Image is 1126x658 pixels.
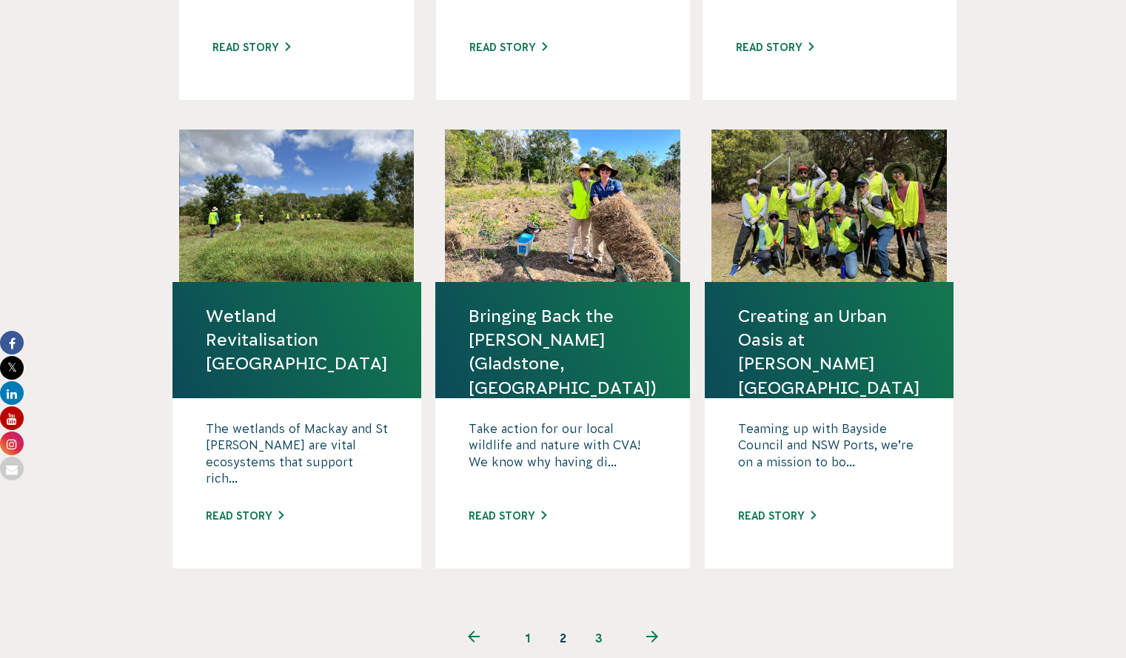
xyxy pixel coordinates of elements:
[546,620,581,656] span: 2
[469,420,657,494] p: Take action for our local wildlife and nature with CVA! We know why having di...
[738,420,920,494] p: Teaming up with Bayside Council and NSW Ports, we’re on a mission to bo...
[206,510,284,522] a: Read story
[438,620,510,656] a: Previous page
[469,304,657,400] a: Bringing Back the [PERSON_NAME] (Gladstone, [GEOGRAPHIC_DATA])
[438,620,688,656] ul: Pagination
[510,620,546,656] a: 1
[469,41,547,53] a: Read story
[581,620,617,656] a: 3
[206,420,388,494] p: The wetlands of Mackay and St [PERSON_NAME] are vital ecosystems that support rich...
[469,510,546,522] a: Read story
[212,41,290,53] a: Read story
[736,41,814,53] a: Read story
[617,620,688,656] a: Next page
[738,304,920,400] a: Creating an Urban Oasis at [PERSON_NAME][GEOGRAPHIC_DATA]
[206,304,388,376] a: Wetland Revitalisation [GEOGRAPHIC_DATA]
[738,510,816,522] a: Read story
